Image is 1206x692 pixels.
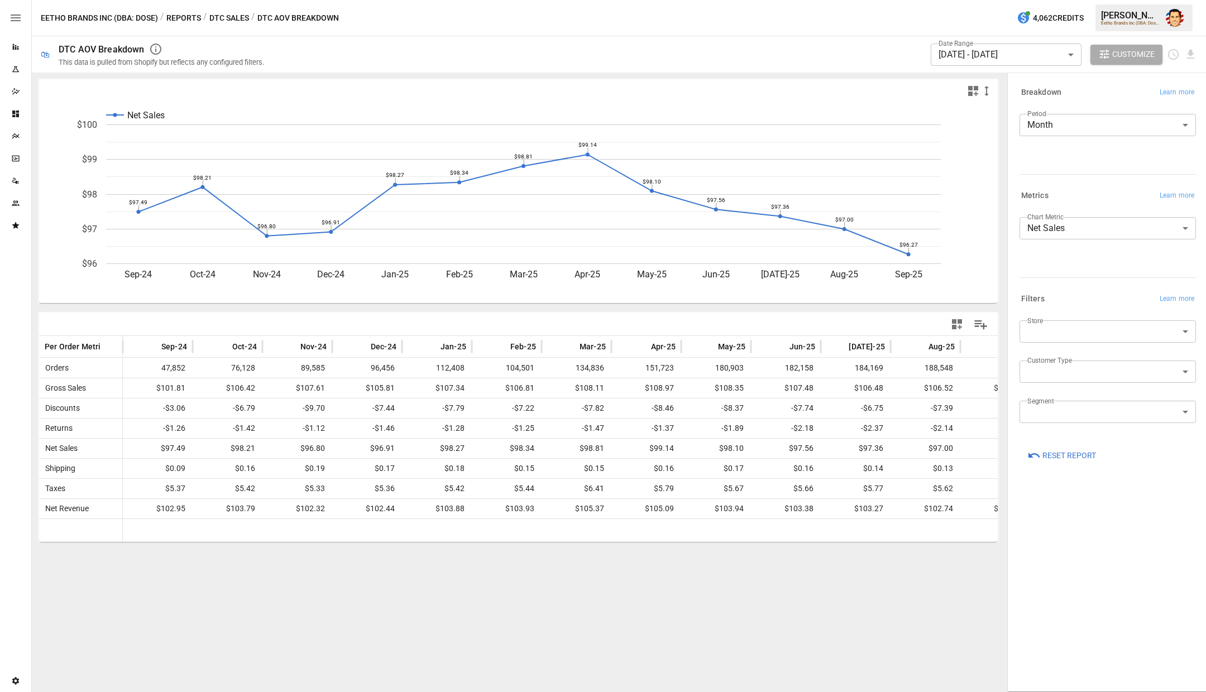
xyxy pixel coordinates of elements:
[826,459,885,478] span: $0.14
[408,419,466,438] span: -$1.28
[1112,47,1155,61] span: Customize
[637,269,667,280] text: May-25
[514,153,533,160] text: $98.81
[773,339,788,354] button: Sort
[896,479,955,498] span: $5.62
[1020,445,1104,465] button: Reset Report
[1184,48,1197,61] button: Download report
[338,499,396,518] span: $102.44
[338,479,396,498] span: $5.36
[757,378,815,398] span: $107.48
[77,119,97,130] text: $100
[317,269,344,280] text: Dec-24
[1160,190,1194,201] span: Learn more
[634,339,650,354] button: Sort
[41,424,73,433] span: Returns
[477,499,536,518] span: $103.93
[1012,8,1088,28] button: 4,062Credits
[477,459,536,478] span: $0.15
[895,269,922,280] text: Sep-25
[268,439,327,458] span: $96.80
[687,358,745,378] span: 180,903
[547,419,606,438] span: -$1.47
[198,378,257,398] span: $106.42
[322,219,340,225] text: $96.91
[1101,10,1159,21] div: [PERSON_NAME]
[1166,9,1184,27] img: Austin Gardner-Smith
[1160,294,1194,305] span: Learn more
[1027,212,1064,222] label: Chart Metric
[966,378,1025,398] span: $106.57
[966,479,1025,498] span: $5.58
[41,49,50,60] div: 🛍
[408,459,466,478] span: $0.18
[826,378,885,398] span: $106.48
[408,499,466,518] span: $103.88
[707,197,725,203] text: $97.56
[966,398,1025,418] span: -$8.51
[896,459,955,478] span: $0.13
[198,479,257,498] span: $5.42
[128,439,187,458] span: $97.49
[39,102,998,303] svg: A chart.
[687,459,745,478] span: $0.17
[1021,293,1045,305] h6: Filters
[826,419,885,438] span: -$2.37
[510,269,538,280] text: Mar-25
[687,398,745,418] span: -$8.37
[1021,190,1049,202] h6: Metrics
[757,398,815,418] span: -$7.74
[477,398,536,418] span: -$7.22
[494,339,509,354] button: Sort
[160,11,164,25] div: /
[1027,109,1046,118] label: Period
[338,419,396,438] span: -$1.46
[912,339,927,354] button: Sort
[477,439,536,458] span: $98.34
[617,499,676,518] span: $105.09
[198,419,257,438] span: -$1.42
[617,459,676,478] span: $0.16
[128,378,187,398] span: $101.81
[129,199,147,205] text: $97.49
[408,439,466,458] span: $98.27
[617,419,676,438] span: -$1.37
[408,398,466,418] span: -$7.79
[687,419,745,438] span: -$1.89
[198,358,257,378] span: 76,128
[386,172,404,178] text: $98.27
[253,269,281,280] text: Nov-24
[1159,2,1190,33] button: Austin Gardner-Smith
[408,358,466,378] span: 112,408
[896,358,955,378] span: 188,548
[896,499,955,518] span: $102.74
[82,258,97,269] text: $96
[477,479,536,498] span: $5.44
[198,398,257,418] span: -$6.79
[441,341,466,352] span: Jan-25
[41,444,78,453] span: Net Sales
[338,398,396,418] span: -$7.44
[354,339,370,354] button: Sort
[268,459,327,478] span: $0.19
[1021,86,1061,99] h6: Breakdown
[82,189,97,200] text: $98
[338,378,396,398] span: $105.81
[547,439,606,458] span: $98.81
[128,398,187,418] span: -$3.06
[701,339,717,354] button: Sort
[198,499,257,518] span: $103.79
[41,363,69,372] span: Orders
[41,504,89,513] span: Net Revenue
[101,339,117,354] button: Sort
[41,464,75,473] span: Shipping
[757,479,815,498] span: $5.66
[547,499,606,518] span: $105.37
[547,459,606,478] span: $0.15
[371,341,396,352] span: Dec-24
[450,170,468,176] text: $98.34
[268,378,327,398] span: $107.61
[45,341,105,352] span: Per Order Metric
